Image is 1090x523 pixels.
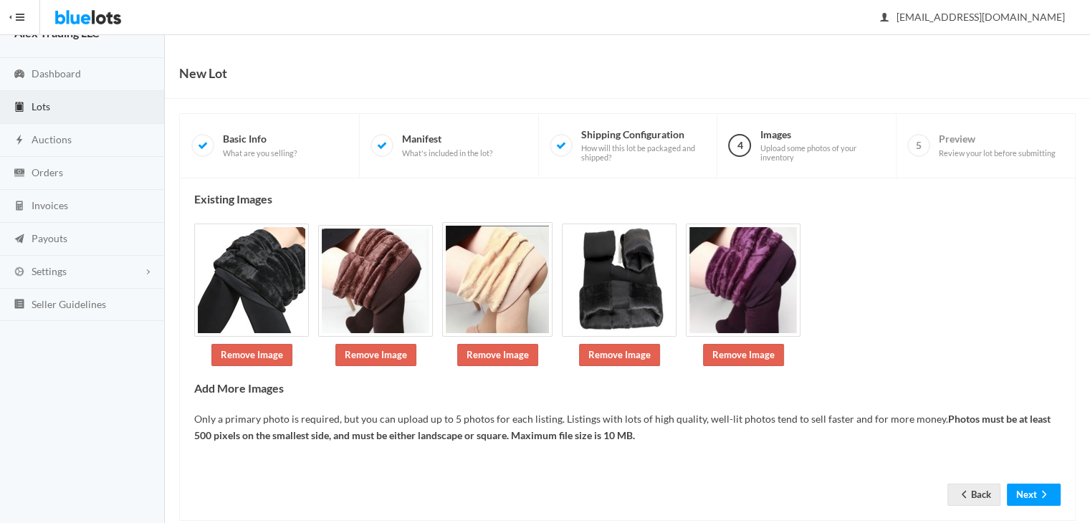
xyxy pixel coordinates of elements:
span: Auctions [32,133,72,145]
span: Upload some photos of your inventory [760,143,884,163]
span: How will this lot be packaged and shipped? [581,143,706,163]
h4: Add More Images [194,382,1061,395]
ion-icon: list box [12,298,27,312]
span: Preview [939,133,1056,158]
span: Payouts [32,232,67,244]
span: Lots [32,100,50,112]
ion-icon: cash [12,167,27,181]
b: Photos must be at least 500 pixels on the smallest side, and must be either landscape or square. ... [194,413,1051,441]
span: Invoices [32,199,68,211]
span: Review your lot before submitting [939,148,1056,158]
ion-icon: calculator [12,200,27,213]
span: What are you selling? [223,148,297,158]
a: Remove Image [335,344,416,366]
span: [EMAIL_ADDRESS][DOMAIN_NAME] [881,11,1065,23]
button: Nextarrow forward [1007,484,1061,506]
a: Remove Image [457,344,538,366]
span: Basic Info [223,133,297,158]
span: Dashboard [32,67,81,80]
a: Remove Image [579,344,660,366]
h1: New Lot [179,62,227,84]
span: Settings [32,265,67,277]
h4: Existing Images [194,193,1061,206]
a: arrow backBack [947,484,1000,506]
span: Orders [32,166,63,178]
a: Remove Image [703,344,784,366]
a: Remove Image [211,344,292,366]
img: 4db2bfee-d8a8-4847-b8c7-a53e22626a66-1744722043.jpg [318,225,433,337]
span: What's included in the lot? [402,148,492,158]
ion-icon: paper plane [12,233,27,246]
span: 4 [728,134,751,157]
img: a807800b-4916-4178-a54c-2179e12bda5a-1744722044.jpg [686,224,800,337]
ion-icon: flash [12,134,27,148]
span: Manifest [402,133,492,158]
img: bb775389-5ef9-447c-9981-bbeeaad754df-1744722043.jpg [442,222,553,337]
span: Seller Guidelines [32,298,106,310]
ion-icon: speedometer [12,68,27,82]
ion-icon: clipboard [12,101,27,115]
span: Shipping Configuration [581,128,706,163]
span: Images [760,128,884,163]
ion-icon: arrow back [957,489,971,502]
ion-icon: cog [12,266,27,279]
ion-icon: arrow forward [1037,489,1051,502]
img: db175f28-66c1-4b97-8604-122cd71fdcd8-1744722044.jpg [562,224,677,337]
p: Only a primary photo is required, but you can upload up to 5 photos for each listing. Listings wi... [194,411,1061,443]
img: b738a02d-4254-467d-8267-8117ab22f601-1744722041.jpg [194,224,309,337]
span: 5 [907,134,930,157]
ion-icon: person [877,11,891,25]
